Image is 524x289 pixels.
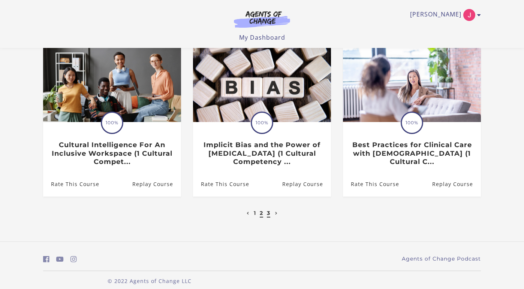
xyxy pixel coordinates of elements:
[351,141,473,166] h3: Best Practices for Clinical Care with [DEMOGRAPHIC_DATA] (1 Cultural C...
[260,210,263,216] a: 2
[193,172,249,197] a: Implicit Bias and the Power of Peer Support (1 Cultural Competency ...: Rate This Course
[56,254,64,265] a: https://www.youtube.com/c/AgentsofChangeTestPrepbyMeaganMitchell (Open in a new window)
[226,10,298,28] img: Agents of Change Logo
[201,141,323,166] h3: Implicit Bias and the Power of [MEDICAL_DATA] (1 Cultural Competency ...
[343,172,399,197] a: Best Practices for Clinical Care with Asian Americans (1 Cultural C...: Rate This Course
[282,172,331,197] a: Implicit Bias and the Power of Peer Support (1 Cultural Competency ...: Resume Course
[51,141,173,166] h3: Cultural Intelligence For An Inclusive Workspace (1 Cultural Compet...
[402,113,422,133] span: 100%
[273,210,280,216] a: Next page
[43,254,49,265] a: https://www.facebook.com/groups/aswbtestprep (Open in a new window)
[132,172,181,197] a: Cultural Intelligence For An Inclusive Workspace (1 Cultural Compet...: Resume Course
[410,9,477,21] a: Toggle menu
[43,256,49,263] i: https://www.facebook.com/groups/aswbtestprep (Open in a new window)
[70,256,77,263] i: https://www.instagram.com/agentsofchangeprep/ (Open in a new window)
[239,33,285,42] a: My Dashboard
[254,210,256,216] a: 1
[245,210,251,216] a: Previous page
[43,277,256,285] p: © 2022 Agents of Change LLC
[267,210,270,216] a: 3
[432,172,481,197] a: Best Practices for Clinical Care with Asian Americans (1 Cultural C...: Resume Course
[402,255,481,263] a: Agents of Change Podcast
[70,254,77,265] a: https://www.instagram.com/agentsofchangeprep/ (Open in a new window)
[56,256,64,263] i: https://www.youtube.com/c/AgentsofChangeTestPrepbyMeaganMitchell (Open in a new window)
[252,113,272,133] span: 100%
[43,172,99,197] a: Cultural Intelligence For An Inclusive Workspace (1 Cultural Compet...: Rate This Course
[102,113,122,133] span: 100%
